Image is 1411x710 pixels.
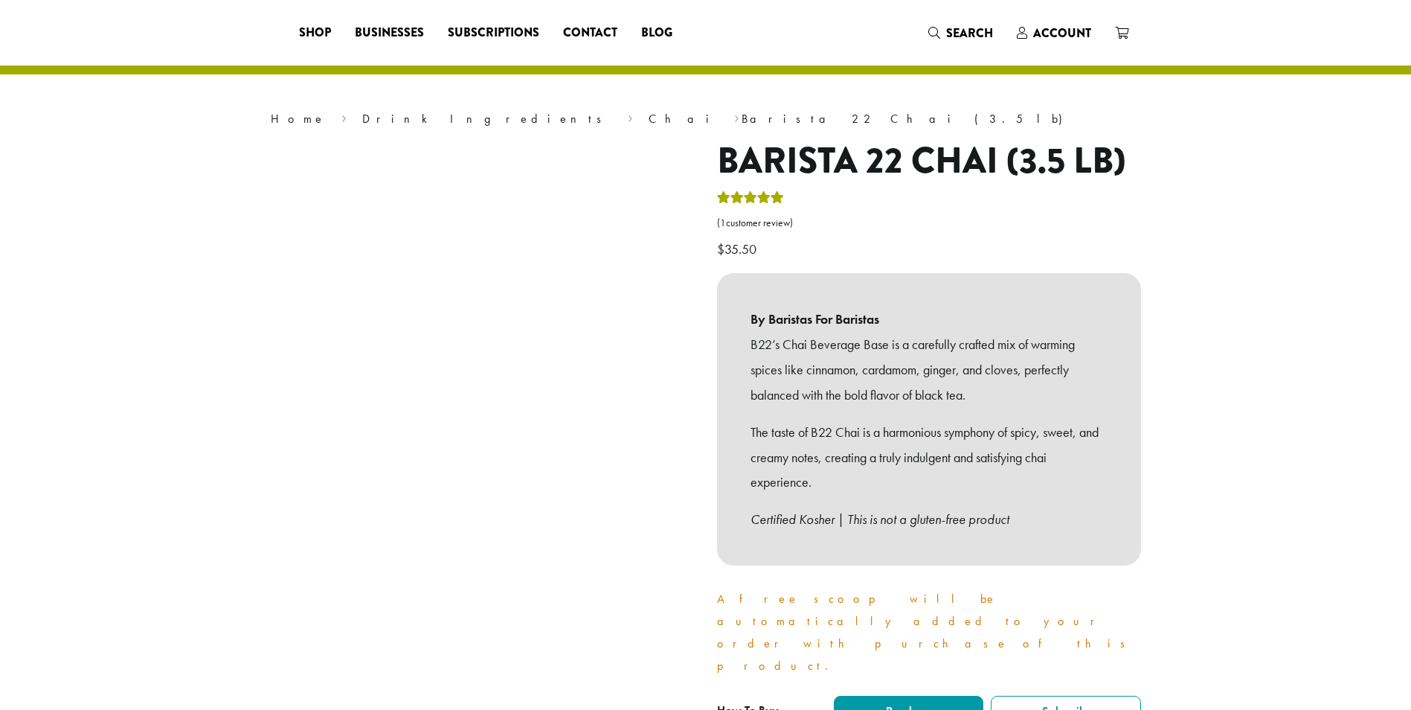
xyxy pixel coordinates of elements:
[563,24,617,42] span: Contact
[751,332,1108,407] p: B22’s Chai Beverage Base is a carefully crafted mix of warming spices like cinnamon, cardamom, gi...
[751,420,1108,495] p: The taste of B22 Chai is a harmonious symphony of spicy, sweet, and creamy notes, creating a trul...
[299,24,331,42] span: Shop
[355,24,424,42] span: Businesses
[641,24,672,42] span: Blog
[448,24,539,42] span: Subscriptions
[717,591,1135,674] a: A free scoop will be automatically added to your order with purchase of this product.
[717,240,760,258] bdi: 35.50
[717,140,1141,183] h1: Barista 22 Chai (3.5 lb)
[271,110,1141,128] nav: Breadcrumb
[271,111,326,127] a: Home
[916,21,1005,45] a: Search
[1033,25,1091,42] span: Account
[628,105,633,128] span: ›
[946,25,993,42] span: Search
[751,307,1108,332] b: By Baristas For Baristas
[287,21,343,45] a: Shop
[341,105,347,128] span: ›
[720,217,726,229] span: 1
[717,240,724,258] span: $
[734,105,739,128] span: ›
[751,511,1009,528] em: Certified Kosher | This is not a gluten-free product
[717,189,784,211] div: Rated 5.00 out of 5
[649,111,719,127] a: Chai
[362,111,611,127] a: Drink Ingredients
[717,216,1141,231] a: (1customer review)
